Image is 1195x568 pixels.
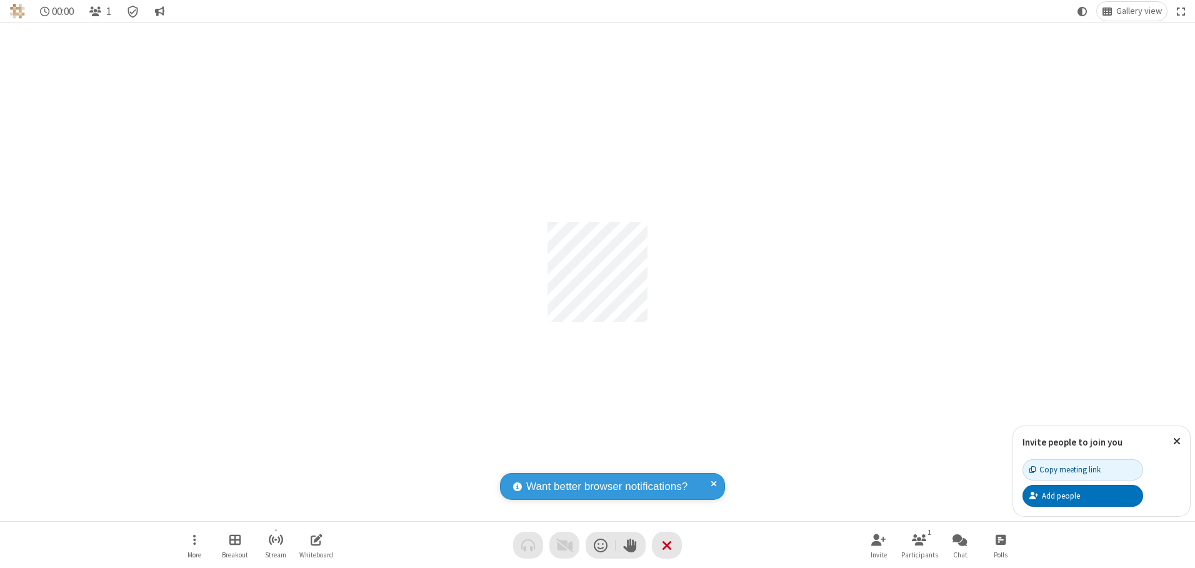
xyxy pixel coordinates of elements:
[297,527,335,563] button: Open shared whiteboard
[1022,485,1143,506] button: Add people
[265,551,286,559] span: Stream
[871,551,887,559] span: Invite
[860,527,897,563] button: Invite participants (Alt+I)
[1072,2,1092,21] button: Using system theme
[1022,436,1122,448] label: Invite people to join you
[299,551,333,559] span: Whiteboard
[901,551,938,559] span: Participants
[106,6,111,17] span: 1
[1022,459,1143,481] button: Copy meeting link
[586,532,616,559] button: Send a reaction
[149,2,169,21] button: Conversation
[35,2,79,21] div: Timer
[222,551,248,559] span: Breakout
[941,527,979,563] button: Open chat
[121,2,145,21] div: Meeting details Encryption enabled
[901,527,938,563] button: Open participant list
[953,551,967,559] span: Chat
[1097,2,1167,21] button: Change layout
[10,4,25,19] img: QA Selenium DO NOT DELETE OR CHANGE
[616,532,646,559] button: Raise hand
[187,551,201,559] span: More
[1164,426,1190,457] button: Close popover
[52,6,74,17] span: 00:00
[176,527,213,563] button: Open menu
[982,527,1019,563] button: Open poll
[1116,6,1162,16] span: Gallery view
[84,2,116,21] button: Open participant list
[994,551,1007,559] span: Polls
[1172,2,1191,21] button: Fullscreen
[216,527,254,563] button: Manage Breakout Rooms
[1029,464,1101,476] div: Copy meeting link
[549,532,579,559] button: Video
[652,532,682,559] button: End or leave meeting
[526,479,687,495] span: Want better browser notifications?
[513,532,543,559] button: Audio problem - check your Internet connection or call by phone
[924,527,935,538] div: 1
[257,527,294,563] button: Start streaming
